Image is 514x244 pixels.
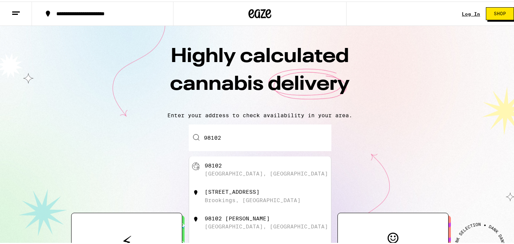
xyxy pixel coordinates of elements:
[192,187,200,195] img: 98102 East Hoffeldt Lane
[205,169,328,175] div: [GEOGRAPHIC_DATA], [GEOGRAPHIC_DATA]
[205,214,270,220] div: 98102 [PERSON_NAME]
[486,6,514,19] button: Shop
[8,111,512,117] p: Enter your address to check availability in your area.
[127,41,393,105] h1: Highly calculated cannabis delivery
[192,161,200,169] img: 98102
[494,10,506,14] span: Shop
[189,123,331,150] input: Enter your delivery address
[205,196,301,202] div: Brookings, [GEOGRAPHIC_DATA]
[205,161,222,167] div: 98102
[192,214,200,222] img: 98102 Drummond
[5,5,55,11] span: Hi. Need any help?
[205,222,328,228] div: [GEOGRAPHIC_DATA], [GEOGRAPHIC_DATA]
[462,10,480,15] a: Log In
[205,187,259,193] div: [STREET_ADDRESS]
